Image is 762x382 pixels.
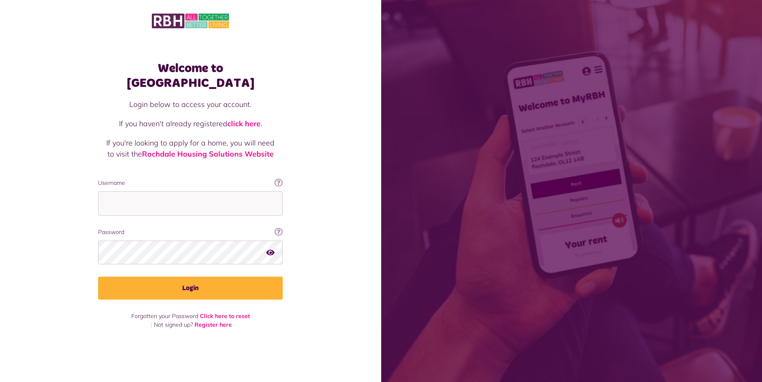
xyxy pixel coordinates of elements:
[98,179,283,187] label: Username
[131,312,198,320] span: Forgotten your Password
[98,61,283,91] h1: Welcome to [GEOGRAPHIC_DATA]
[106,137,275,159] p: If you're looking to apply for a home, you will need to visit the
[195,321,232,328] a: Register here
[142,149,274,159] a: Rochdale Housing Solutions Website
[154,321,193,328] span: Not signed up?
[200,312,250,320] a: Click here to reset
[227,119,261,128] a: click here
[106,118,275,129] p: If you haven't already registered .
[152,12,229,30] img: MyRBH
[98,228,283,236] label: Password
[98,277,283,300] button: Login
[106,99,275,110] p: Login below to access your account.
